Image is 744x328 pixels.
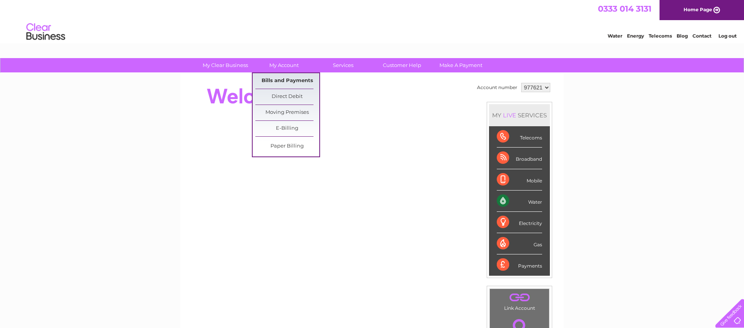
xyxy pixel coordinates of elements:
[497,233,542,254] div: Gas
[255,89,319,105] a: Direct Debit
[649,33,672,39] a: Telecoms
[497,254,542,275] div: Payments
[608,33,622,39] a: Water
[475,81,519,94] td: Account number
[429,58,493,72] a: Make A Payment
[489,104,550,126] div: MY SERVICES
[718,33,737,39] a: Log out
[497,212,542,233] div: Electricity
[311,58,375,72] a: Services
[255,73,319,89] a: Bills and Payments
[692,33,711,39] a: Contact
[627,33,644,39] a: Energy
[489,289,549,313] td: Link Account
[189,4,556,38] div: Clear Business is a trading name of Verastar Limited (registered in [GEOGRAPHIC_DATA] No. 3667643...
[252,58,316,72] a: My Account
[255,139,319,154] a: Paper Billing
[501,112,518,119] div: LIVE
[677,33,688,39] a: Blog
[193,58,257,72] a: My Clear Business
[497,126,542,148] div: Telecoms
[497,169,542,191] div: Mobile
[497,148,542,169] div: Broadband
[255,121,319,136] a: E-Billing
[497,191,542,212] div: Water
[26,20,65,44] img: logo.png
[255,105,319,120] a: Moving Premises
[598,4,651,14] a: 0333 014 3131
[370,58,434,72] a: Customer Help
[492,291,547,304] a: .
